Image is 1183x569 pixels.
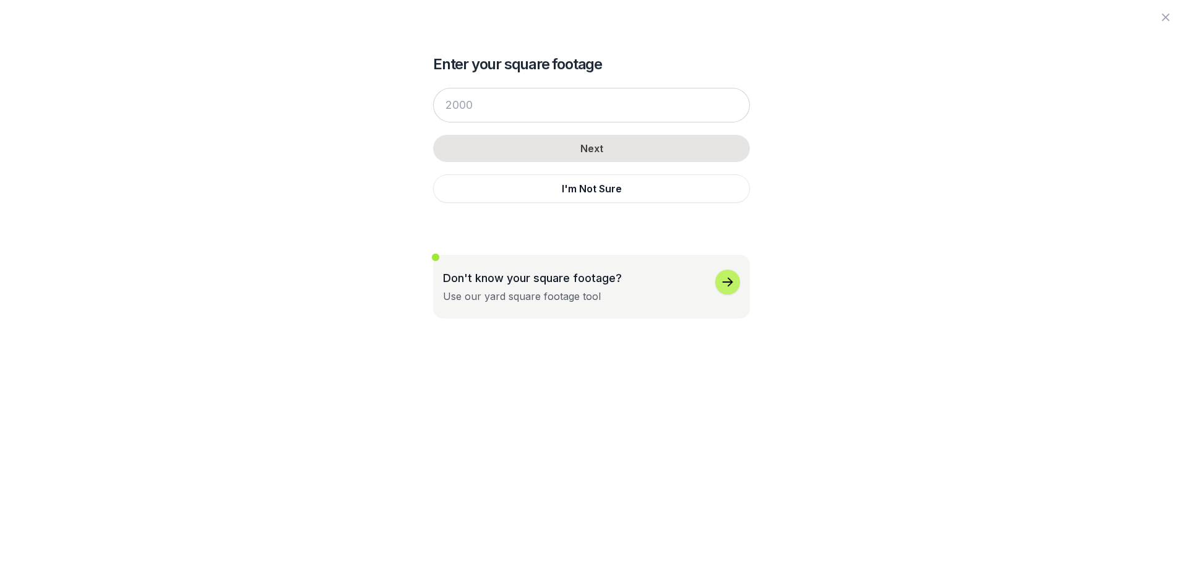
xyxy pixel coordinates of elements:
[443,289,601,304] div: Use our yard square footage tool
[433,88,750,122] input: 2000
[433,255,750,319] button: Don't know your square footage?Use our yard square footage tool
[443,270,622,286] p: Don't know your square footage?
[433,174,750,203] button: I'm Not Sure
[433,54,750,74] h2: Enter your square footage
[433,135,750,162] button: Next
